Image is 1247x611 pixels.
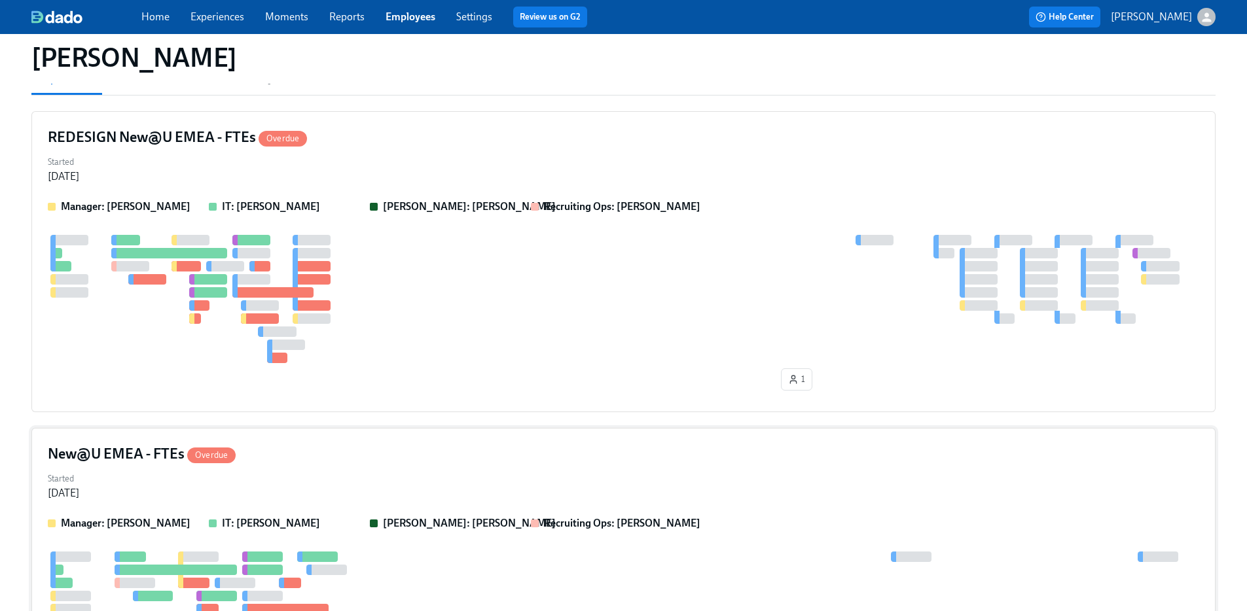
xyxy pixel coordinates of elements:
[222,200,320,213] strong: IT: [PERSON_NAME]
[383,200,556,213] strong: [PERSON_NAME]: [PERSON_NAME]
[386,10,435,23] a: Employees
[1111,8,1216,26] button: [PERSON_NAME]
[31,10,141,24] a: dado
[31,42,237,73] h1: [PERSON_NAME]
[1036,10,1094,24] span: Help Center
[187,450,236,460] span: Overdue
[265,10,308,23] a: Moments
[141,10,170,23] a: Home
[1111,10,1192,24] p: [PERSON_NAME]
[48,128,307,147] h4: REDESIGN New@U EMEA - FTEs
[1029,7,1100,27] button: Help Center
[259,133,307,143] span: Overdue
[520,10,581,24] a: Review us on G2
[544,517,700,529] strong: Recruiting Ops: [PERSON_NAME]
[48,169,79,184] div: [DATE]
[513,7,587,27] button: Review us on G2
[61,517,190,529] strong: Manager: [PERSON_NAME]
[788,373,805,386] span: 1
[456,10,492,23] a: Settings
[48,444,236,464] h4: New@U EMEA - FTEs
[781,368,812,391] button: 1
[222,517,320,529] strong: IT: [PERSON_NAME]
[48,155,79,169] label: Started
[61,200,190,213] strong: Manager: [PERSON_NAME]
[383,517,556,529] strong: [PERSON_NAME]: [PERSON_NAME]
[31,10,82,24] img: dado
[48,486,79,500] div: [DATE]
[544,200,700,213] strong: Recruiting Ops: [PERSON_NAME]
[48,472,79,486] label: Started
[190,10,244,23] a: Experiences
[329,10,365,23] a: Reports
